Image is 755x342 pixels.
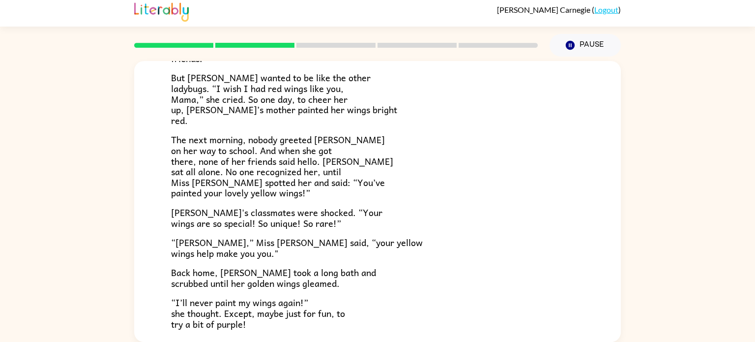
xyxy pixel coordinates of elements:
[171,265,376,290] span: Back home, [PERSON_NAME] took a long bath and scrubbed until her golden wings gleamed.
[497,5,592,14] span: [PERSON_NAME] Carnegie
[171,132,393,200] span: The next morning, nobody greeted [PERSON_NAME] on her way to school. And when she got there, none...
[171,235,423,260] span: “[PERSON_NAME],” Miss [PERSON_NAME] said, “your yellow wings help make you you."
[171,70,397,127] span: But [PERSON_NAME] wanted to be like the other ladybugs. “I wish I had red wings like you, Mama,” ...
[594,5,618,14] a: Logout
[171,295,345,331] span: “I’ll never paint my wings again!” she thought. Except, maybe just for fun, to try a bit of purple!
[171,205,382,230] span: [PERSON_NAME]'s classmates were shocked. “Your wings are so special! So unique! So rare!”
[497,5,621,14] div: ( )
[550,34,621,57] button: Pause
